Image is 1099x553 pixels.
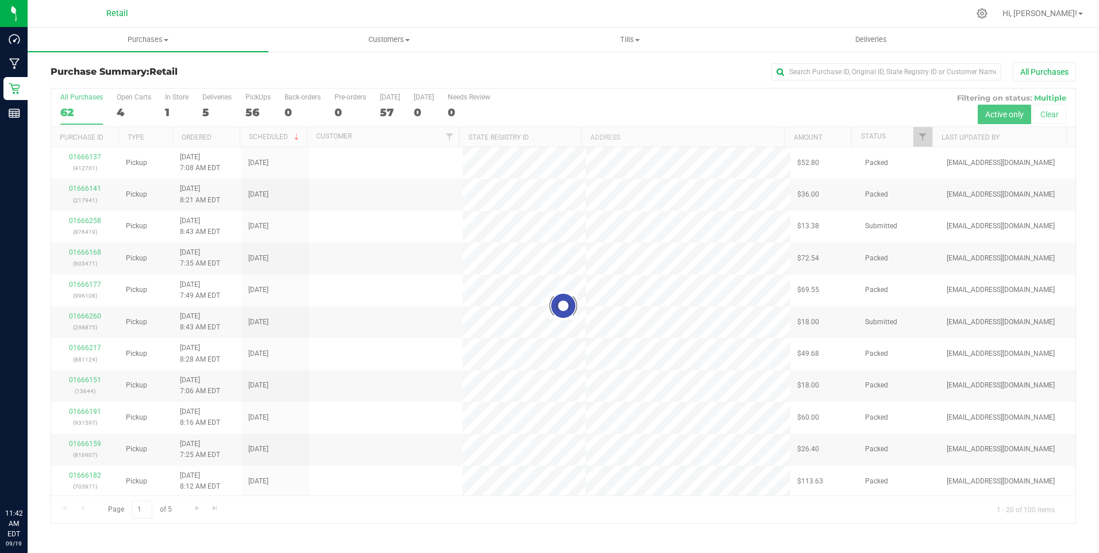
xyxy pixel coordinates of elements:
p: 11:42 AM EDT [5,508,22,539]
inline-svg: Dashboard [9,33,20,45]
span: Retail [149,66,178,77]
span: Purchases [28,34,268,45]
span: Retail [106,9,128,18]
p: 09/19 [5,539,22,548]
a: Deliveries [751,28,992,52]
button: All Purchases [1013,62,1076,82]
span: Tills [510,34,750,45]
inline-svg: Reports [9,107,20,119]
span: Customers [269,34,509,45]
span: Deliveries [840,34,902,45]
iframe: Resource center [11,461,46,496]
inline-svg: Manufacturing [9,58,20,70]
input: Search Purchase ID, Original ID, State Registry ID or Customer Name... [771,63,1001,80]
div: Manage settings [975,8,989,19]
iframe: Resource center unread badge [34,459,48,473]
inline-svg: Retail [9,83,20,94]
h3: Purchase Summary: [51,67,393,77]
a: Purchases [28,28,268,52]
a: Customers [268,28,509,52]
span: Hi, [PERSON_NAME]! [1002,9,1077,18]
a: Tills [510,28,751,52]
